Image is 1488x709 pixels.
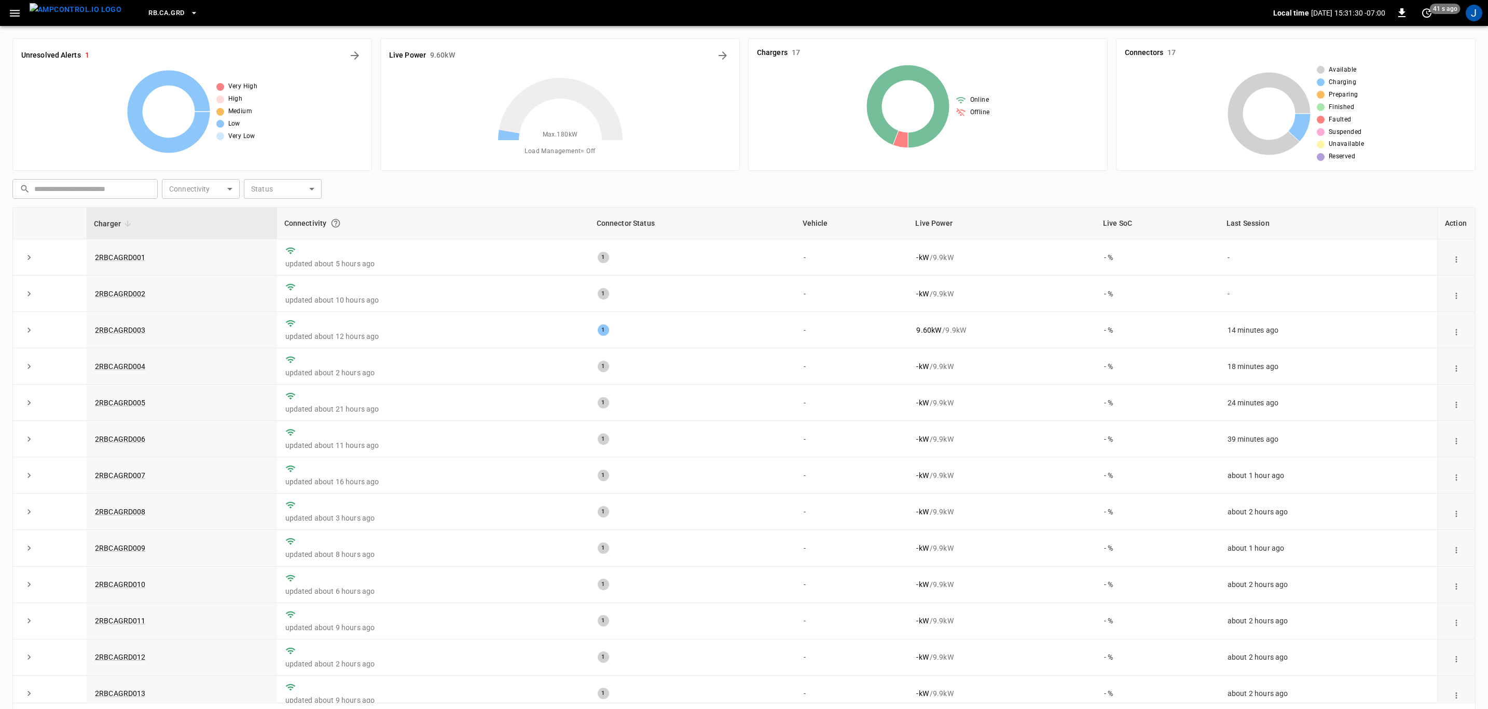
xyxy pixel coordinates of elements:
button: expand row [21,504,37,520]
div: action cell options [1449,579,1464,590]
div: 1 [598,361,609,372]
div: action cell options [1449,543,1464,553]
span: Very High [228,81,258,92]
div: / 9.9 kW [916,507,1087,517]
div: action cell options [1449,507,1464,517]
p: [DATE] 15:31:30 -07:00 [1311,8,1385,18]
td: - [795,348,908,385]
span: Finished [1329,102,1354,113]
span: Reserved [1329,152,1355,162]
th: Live Power [908,208,1095,239]
button: set refresh interval [1418,5,1435,21]
p: updated about 12 hours ago [285,331,581,342]
div: action cell options [1449,434,1464,444]
p: - kW [916,579,928,590]
p: Local time [1273,8,1309,18]
td: about 2 hours ago [1219,567,1437,603]
td: - [1219,239,1437,276]
td: - % [1096,567,1219,603]
p: updated about 6 hours ago [285,586,581,596]
td: - [795,312,908,348]
button: expand row [21,540,37,556]
td: 24 minutes ago [1219,385,1437,421]
th: Action [1437,208,1475,239]
p: - kW [916,361,928,372]
p: - kW [916,652,928,662]
div: / 9.9 kW [916,361,1087,372]
td: - % [1096,639,1219,676]
div: / 9.9 kW [916,398,1087,408]
p: - kW [916,616,928,626]
div: / 9.9 kW [916,434,1087,444]
h6: Chargers [757,47,788,59]
td: - [795,603,908,639]
td: - [1219,276,1437,312]
div: action cell options [1449,398,1464,408]
a: 2RBCAGRD003 [95,326,146,334]
div: / 9.9 kW [916,616,1087,626]
h6: Live Power [389,50,426,61]
button: Energy Overview [714,47,731,64]
td: - [795,239,908,276]
td: about 1 hour ago [1219,457,1437,494]
span: Online [970,95,989,105]
td: - % [1096,239,1219,276]
span: RB.CA.GRD [148,7,184,19]
h6: 17 [792,47,800,59]
button: expand row [21,577,37,592]
span: Offline [970,107,990,118]
button: expand row [21,322,37,338]
p: - kW [916,289,928,299]
td: - [795,421,908,457]
td: - % [1096,530,1219,566]
div: action cell options [1449,252,1464,263]
h6: 9.60 kW [430,50,455,61]
div: Connectivity [284,214,582,233]
div: / 9.9 kW [916,325,1087,335]
button: expand row [21,613,37,629]
td: - % [1096,457,1219,494]
img: ampcontrol.io logo [30,3,121,16]
div: action cell options [1449,688,1464,699]
div: 1 [598,252,609,263]
p: - kW [916,470,928,481]
span: Faulted [1329,115,1352,125]
th: Connector Status [589,208,795,239]
p: 9.60 kW [916,325,941,335]
td: - [795,276,908,312]
a: 2RBCAGRD005 [95,399,146,407]
h6: 17 [1167,47,1176,59]
div: 1 [598,324,609,336]
span: Low [228,119,240,129]
button: RB.CA.GRD [144,3,202,23]
div: 1 [598,651,609,663]
div: / 9.9 kW [916,289,1087,299]
p: updated about 2 hours ago [285,367,581,378]
a: 2RBCAGRD004 [95,362,146,371]
a: 2RBCAGRD009 [95,544,146,552]
a: 2RBCAGRD006 [95,435,146,443]
div: action cell options [1449,470,1464,481]
div: action cell options [1449,616,1464,626]
div: 1 [598,397,609,408]
td: - % [1096,276,1219,312]
td: - % [1096,421,1219,457]
p: updated about 11 hours ago [285,440,581,451]
button: expand row [21,286,37,302]
div: 1 [598,688,609,699]
p: updated about 9 hours ago [285,622,581,633]
td: - % [1096,348,1219,385]
p: - kW [916,398,928,408]
span: Load Management = Off [525,146,595,157]
p: updated about 21 hours ago [285,404,581,414]
td: - % [1096,494,1219,530]
td: about 1 hour ago [1219,530,1437,566]
span: Available [1329,65,1357,75]
h6: 1 [85,50,89,61]
div: action cell options [1449,325,1464,335]
button: All Alerts [347,47,363,64]
td: 14 minutes ago [1219,312,1437,348]
a: 2RBCAGRD010 [95,580,146,589]
button: expand row [21,395,37,411]
a: 2RBCAGRD001 [95,253,146,262]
